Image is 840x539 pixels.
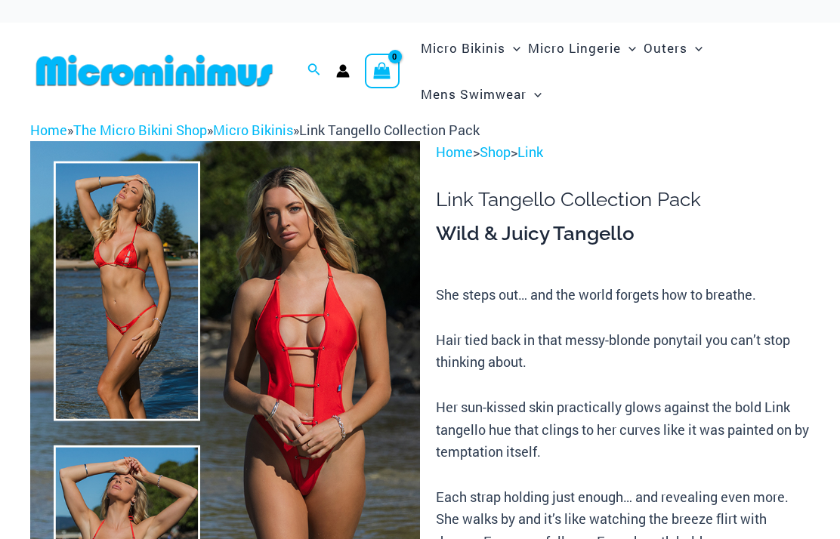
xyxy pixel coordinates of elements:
a: Mens SwimwearMenu ToggleMenu Toggle [417,71,545,117]
span: » » » [30,121,480,139]
a: Shop [480,143,511,161]
p: > > [436,141,810,164]
nav: Site Navigation [415,23,810,119]
span: Menu Toggle [687,29,703,67]
a: Micro LingerieMenu ToggleMenu Toggle [524,25,640,71]
span: Micro Lingerie [528,29,621,67]
a: Micro Bikinis [213,121,293,139]
span: Mens Swimwear [421,75,527,113]
span: Outers [644,29,687,67]
a: The Micro Bikini Shop [73,121,207,139]
span: Link Tangello Collection Pack [299,121,480,139]
span: Micro Bikinis [421,29,505,67]
span: Menu Toggle [505,29,520,67]
a: Account icon link [336,64,350,78]
img: MM SHOP LOGO FLAT [30,54,279,88]
h3: Wild & Juicy Tangello [436,221,810,247]
h1: Link Tangello Collection Pack [436,188,810,211]
a: Link [517,143,543,161]
span: Menu Toggle [621,29,636,67]
a: Home [30,121,67,139]
a: OutersMenu ToggleMenu Toggle [640,25,706,71]
a: Search icon link [307,61,321,81]
a: Micro BikinisMenu ToggleMenu Toggle [417,25,524,71]
span: Menu Toggle [527,75,542,113]
a: View Shopping Cart, empty [365,54,400,88]
a: Home [436,143,473,161]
